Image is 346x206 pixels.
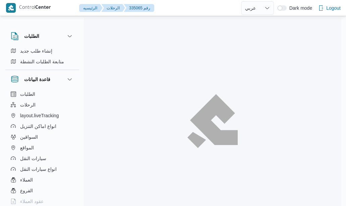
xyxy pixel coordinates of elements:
[8,142,76,153] button: المواقع
[20,165,57,173] span: انواع سيارات النقل
[35,5,51,11] b: Center
[8,132,76,142] button: السواقين
[11,75,74,83] button: قاعدة البيانات
[20,133,38,141] span: السواقين
[11,32,74,40] button: الطلبات
[20,154,46,162] span: سيارات النقل
[20,112,59,120] span: layout.liveTracking
[20,187,33,195] span: الفروع
[8,121,76,132] button: انواع اماكن التنزيل
[191,98,234,144] img: ILLA Logo
[24,32,39,40] h3: الطلبات
[8,164,76,175] button: انواع سيارات النقل
[20,176,33,184] span: العملاء
[5,46,79,70] div: الطلبات
[8,89,76,99] button: الطلبات
[101,4,125,12] button: الرحلات
[20,122,56,130] span: انواع اماكن التنزيل
[20,101,36,109] span: الرحلات
[8,56,76,67] button: متابعة الطلبات النشطة
[24,75,50,83] h3: قاعدة البيانات
[8,153,76,164] button: سيارات النقل
[326,4,341,12] span: Logout
[20,47,52,55] span: إنشاء طلب جديد
[79,4,103,12] button: الرئيسيه
[20,90,35,98] span: الطلبات
[8,46,76,56] button: إنشاء طلب جديد
[20,58,64,66] span: متابعة الطلبات النشطة
[124,4,154,12] button: 335065 رقم
[8,185,76,196] button: الفروع
[20,197,44,205] span: عقود العملاء
[8,175,76,185] button: العملاء
[8,110,76,121] button: layout.liveTracking
[6,3,16,13] img: X8yXhbKr1z7QwAAAABJRU5ErkJggg==
[287,5,312,11] span: Dark mode
[315,1,343,15] button: Logout
[8,99,76,110] button: الرحلات
[20,144,34,152] span: المواقع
